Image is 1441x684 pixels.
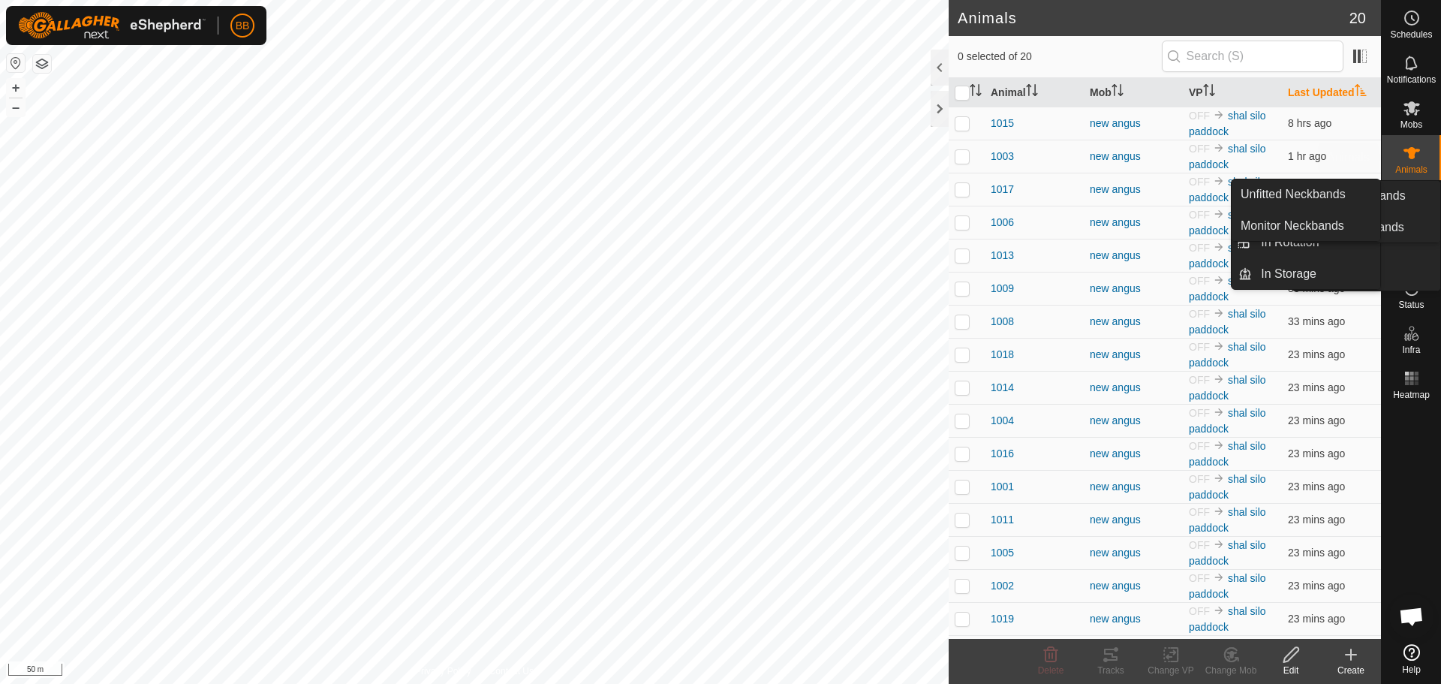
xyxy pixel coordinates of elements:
a: shal silo paddock [1189,374,1266,402]
span: OFF [1189,176,1210,188]
a: Unfitted Neckbands [1232,179,1380,209]
img: to [1213,538,1225,550]
span: 24 Sept 2025, 6:01 pm [1288,348,1345,360]
span: 24 Sept 2025, 6:01 pm [1288,514,1345,526]
button: Map Layers [33,55,51,73]
div: new angus [1090,512,1177,528]
a: shal silo paddock [1189,143,1266,170]
span: Infra [1402,345,1420,354]
span: 1006 [991,215,1014,231]
li: In Storage [1232,259,1380,289]
span: 24 Sept 2025, 6:01 pm [1288,613,1345,625]
span: OFF [1189,539,1210,551]
div: Open chat [1389,594,1434,639]
th: Mob [1084,78,1183,107]
img: to [1213,439,1225,451]
span: 1003 [991,149,1014,164]
div: new angus [1090,281,1177,297]
div: new angus [1090,314,1177,330]
span: Unfitted Neckbands [1241,185,1346,203]
span: 1015 [991,116,1014,131]
a: shal silo paddock [1189,341,1266,369]
span: 24 Sept 2025, 6:01 pm [1288,580,1345,592]
span: OFF [1189,242,1210,254]
div: new angus [1090,215,1177,231]
div: new angus [1090,413,1177,429]
p-sorticon: Activate to sort [1112,86,1124,98]
span: 24 Sept 2025, 6:01 pm [1288,447,1345,460]
span: OFF [1189,374,1210,386]
a: Contact Us [489,664,534,678]
div: new angus [1090,149,1177,164]
div: new angus [1090,578,1177,594]
span: In Storage [1261,265,1316,283]
a: shal silo paddock [1189,308,1266,336]
span: OFF [1189,209,1210,221]
span: 1019 [991,611,1014,627]
span: Status [1398,300,1424,309]
div: Edit [1261,664,1321,677]
a: shal silo paddock [1189,242,1266,270]
a: shal silo paddock [1189,110,1266,137]
div: new angus [1090,182,1177,197]
span: 24 Sept 2025, 10:01 am [1288,117,1331,129]
th: Animal [985,78,1084,107]
div: new angus [1090,380,1177,396]
span: 24 Sept 2025, 6:01 pm [1288,547,1345,559]
span: 1018 [991,347,1014,363]
span: Heatmap [1393,390,1430,399]
span: Monitor Neckbands [1241,217,1344,235]
a: shal silo paddock [1189,539,1266,567]
span: OFF [1189,407,1210,419]
p-sorticon: Activate to sort [970,86,982,98]
th: VP [1183,78,1282,107]
span: 1001 [991,479,1014,495]
span: OFF [1189,440,1210,452]
span: BB [236,18,250,34]
button: + [7,79,25,97]
span: 1011 [991,512,1014,528]
a: shal silo paddock [1189,473,1266,501]
a: In Rotation [1252,227,1380,258]
img: to [1213,637,1225,649]
a: Help [1382,638,1441,680]
img: to [1213,406,1225,418]
span: Delete [1038,665,1064,676]
span: 24 Sept 2025, 5:51 pm [1288,315,1345,327]
img: to [1213,142,1225,154]
span: 1013 [991,248,1014,264]
div: new angus [1090,611,1177,627]
span: OFF [1189,572,1210,584]
span: 1016 [991,446,1014,462]
p-sorticon: Activate to sort [1355,86,1367,98]
span: OFF [1189,473,1210,485]
div: new angus [1090,479,1177,495]
a: Privacy Policy [415,664,471,678]
img: to [1213,505,1225,517]
li: Monitor Neckbands [1232,211,1380,241]
span: 24 Sept 2025, 5:11 pm [1288,150,1326,162]
span: Animals [1395,165,1427,174]
span: OFF [1189,638,1210,650]
div: Change VP [1141,664,1201,677]
img: to [1213,241,1225,253]
span: 1009 [991,281,1014,297]
span: 1002 [991,578,1014,594]
h2: Animals [958,9,1349,27]
img: to [1213,340,1225,352]
span: OFF [1189,308,1210,320]
span: OFF [1189,110,1210,122]
span: Help [1402,665,1421,674]
div: Create [1321,664,1381,677]
a: shal silo paddock [1189,605,1266,633]
span: 1008 [991,314,1014,330]
a: shal silo paddock [1189,638,1266,666]
span: 1005 [991,545,1014,561]
div: new angus [1090,116,1177,131]
span: OFF [1189,605,1210,617]
span: OFF [1189,506,1210,518]
a: In Storage [1252,259,1380,289]
img: to [1213,175,1225,187]
a: shal silo paddock [1189,506,1266,534]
